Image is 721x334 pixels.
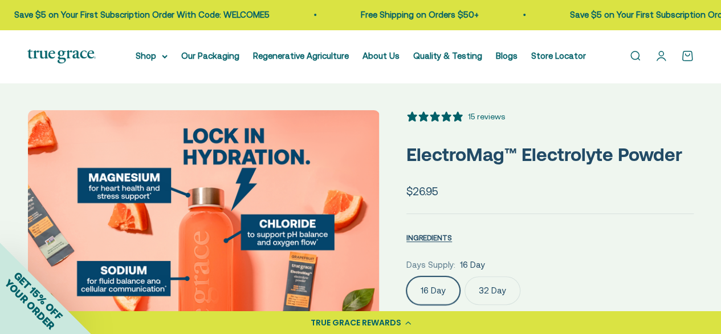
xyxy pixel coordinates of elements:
button: INGREDIENTS [406,231,452,244]
div: 15 reviews [468,110,505,123]
summary: Shop [136,49,168,63]
a: Store Locator [531,51,586,61]
span: GET 15% OFF [11,269,64,322]
p: ElectroMag™ Electrolyte Powder [406,140,694,169]
span: 16 Day [460,258,485,272]
a: Quality & Testing [413,51,482,61]
a: Our Packaging [181,51,239,61]
a: Regenerative Agriculture [253,51,349,61]
span: YOUR ORDER [2,277,57,332]
legend: Days Supply: [406,258,455,272]
a: Blogs [496,51,518,61]
div: TRUE GRACE REWARDS [311,317,401,329]
a: Free Shipping on Orders $50+ [341,10,459,19]
sale-price: $26.95 [406,183,438,200]
span: INGREDIENTS [406,234,452,242]
button: 5 stars, 15 ratings [406,110,505,123]
a: About Us [362,51,400,61]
